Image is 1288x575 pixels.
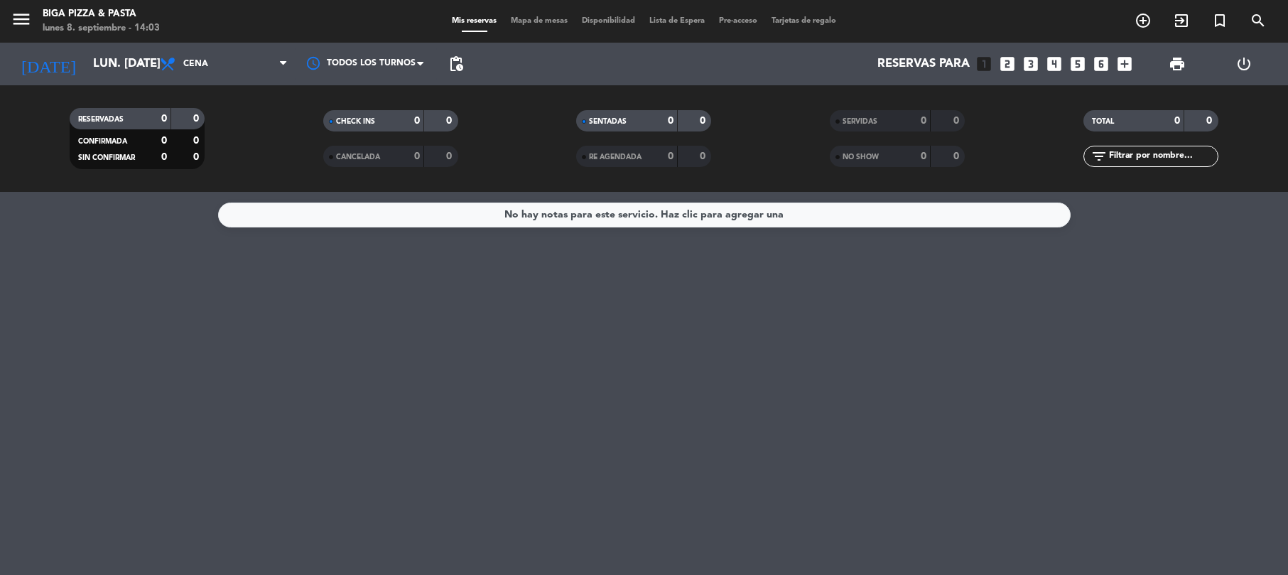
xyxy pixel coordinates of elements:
span: CONFIRMADA [78,138,127,145]
span: Mapa de mesas [504,17,575,25]
i: filter_list [1091,148,1108,165]
span: CANCELADA [336,154,380,161]
strong: 0 [446,151,455,161]
i: power_settings_new [1235,55,1252,72]
input: Filtrar por nombre... [1108,149,1218,164]
span: RE AGENDADA [589,154,642,161]
span: Mis reservas [445,17,504,25]
i: add_circle_outline [1135,12,1152,29]
span: TOTAL [1092,118,1114,125]
span: Reservas para [877,58,970,71]
strong: 0 [953,116,962,126]
strong: 0 [1174,116,1180,126]
strong: 0 [161,136,167,146]
span: SIN CONFIRMAR [78,154,135,161]
span: Tarjetas de regalo [764,17,843,25]
strong: 0 [193,114,202,124]
i: looks_5 [1068,55,1087,73]
strong: 0 [161,152,167,162]
i: looks_two [998,55,1017,73]
i: looks_6 [1092,55,1110,73]
strong: 0 [921,151,926,161]
i: looks_4 [1045,55,1064,73]
i: looks_one [975,55,993,73]
strong: 0 [700,116,708,126]
strong: 0 [668,116,673,126]
span: Lista de Espera [642,17,712,25]
strong: 0 [193,152,202,162]
strong: 0 [414,151,420,161]
span: print [1169,55,1186,72]
strong: 0 [1206,116,1215,126]
i: turned_in_not [1211,12,1228,29]
button: menu [11,9,32,35]
i: add_box [1115,55,1134,73]
i: [DATE] [11,48,86,80]
strong: 0 [921,116,926,126]
span: SENTADAS [589,118,627,125]
div: No hay notas para este servicio. Haz clic para agregar una [504,207,784,223]
div: Biga Pizza & Pasta [43,7,160,21]
strong: 0 [161,114,167,124]
i: arrow_drop_down [132,55,149,72]
div: lunes 8. septiembre - 14:03 [43,21,160,36]
span: SERVIDAS [843,118,877,125]
strong: 0 [668,151,673,161]
strong: 0 [193,136,202,146]
span: Pre-acceso [712,17,764,25]
span: Cena [183,59,208,69]
strong: 0 [446,116,455,126]
i: search [1250,12,1267,29]
strong: 0 [700,151,708,161]
strong: 0 [953,151,962,161]
i: menu [11,9,32,30]
div: LOG OUT [1211,43,1277,85]
span: NO SHOW [843,154,879,161]
i: looks_3 [1022,55,1040,73]
strong: 0 [414,116,420,126]
span: RESERVADAS [78,116,124,123]
span: Disponibilidad [575,17,642,25]
span: pending_actions [448,55,465,72]
i: exit_to_app [1173,12,1190,29]
span: CHECK INS [336,118,375,125]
